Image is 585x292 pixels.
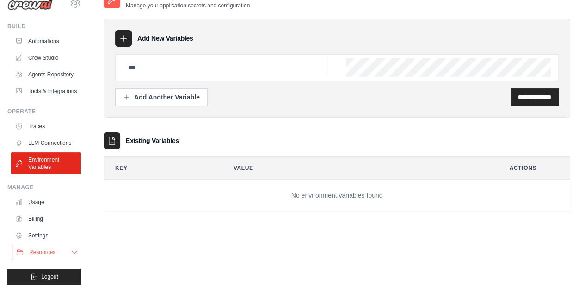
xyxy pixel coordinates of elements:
[137,34,193,43] h3: Add New Variables
[7,23,81,30] div: Build
[11,228,81,243] a: Settings
[11,195,81,210] a: Usage
[11,211,81,226] a: Billing
[11,50,81,65] a: Crew Studio
[222,157,491,179] th: Value
[11,84,81,99] a: Tools & Integrations
[12,245,82,260] button: Resources
[7,269,81,285] button: Logout
[41,273,58,280] span: Logout
[123,93,200,102] div: Add Another Variable
[115,88,208,106] button: Add Another Variable
[126,2,250,9] p: Manage your application secrets and configuration
[7,108,81,115] div: Operate
[11,34,81,49] a: Automations
[104,157,215,179] th: Key
[29,249,55,256] span: Resources
[7,184,81,191] div: Manage
[11,152,81,174] a: Environment Variables
[126,136,179,145] h3: Existing Variables
[499,157,570,179] th: Actions
[11,67,81,82] a: Agents Repository
[11,136,81,150] a: LLM Connections
[104,180,570,211] td: No environment variables found
[11,119,81,134] a: Traces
